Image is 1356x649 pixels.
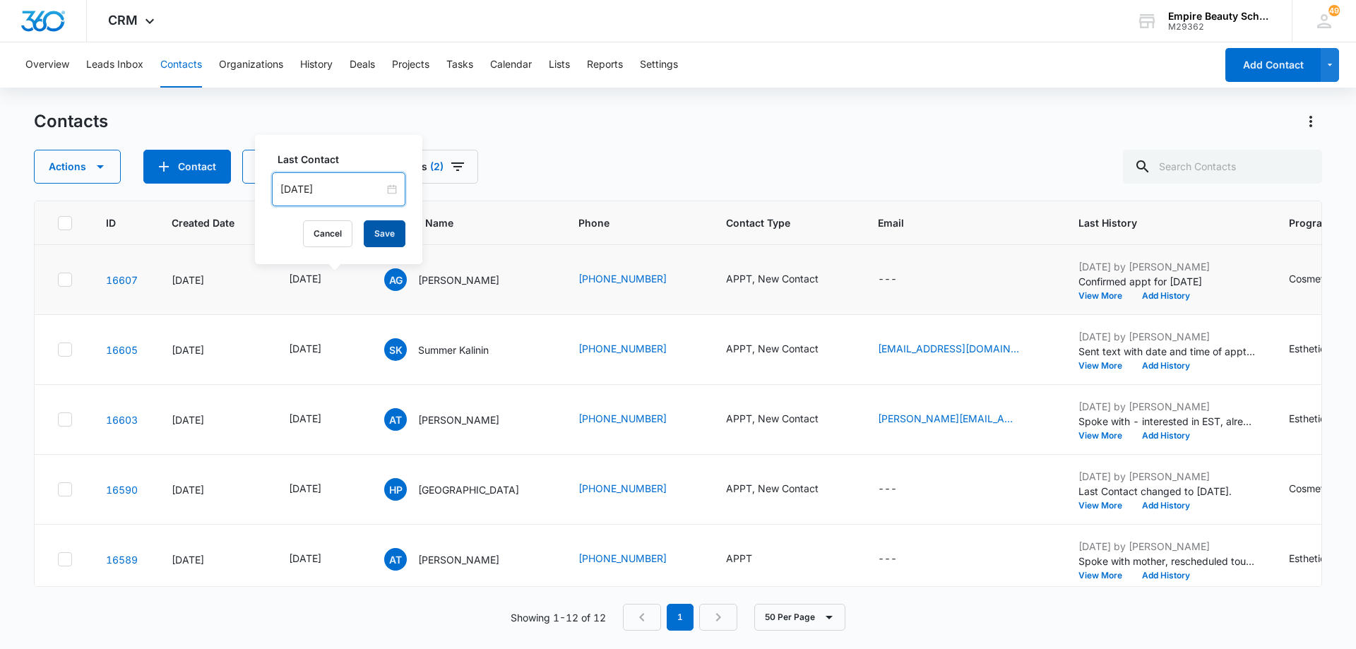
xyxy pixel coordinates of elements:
div: Last Contact - 1754870400 - Select to Edit Field [289,341,347,358]
p: Spoke with - interested in EST, already toured [PERSON_NAME] and realized they don't offer Est pr... [1078,414,1255,429]
button: Settings [640,42,678,88]
span: Last History [1078,215,1235,230]
div: APPT, New Contact [726,411,819,426]
div: [DATE] [289,271,321,286]
div: Phone - 6037310980 - Select to Edit Field [578,551,692,568]
button: Tasks [446,42,473,88]
div: Email - summerkalinin1@gmail.com - Select to Edit Field [878,341,1045,358]
button: Contacts [160,42,202,88]
p: Summer Kalinin [418,343,489,357]
a: [PHONE_NUMBER] [578,411,667,426]
button: View More [1078,501,1132,510]
a: [PHONE_NUMBER] [578,481,667,496]
div: Phone - 6033329619 - Select to Edit Field [578,271,692,288]
a: Navigate to contact details page for Alexis Trefethen [106,414,138,426]
div: Last Contact - 1754956800 - Select to Edit Field [289,551,347,568]
button: Organizations [219,42,283,88]
span: (2) [430,162,444,172]
div: Contact Type - APPT, New Contact - Select to Edit Field [726,271,844,288]
button: View More [1078,362,1132,370]
button: Add History [1132,501,1200,510]
span: 49 [1328,5,1340,16]
a: Navigate to contact details page for Summer Kalinin [106,344,138,356]
div: Contact Name - Alexis Trefethen - Select to Edit Field [384,408,525,431]
button: Add Contact [143,150,231,184]
input: Aug 14, 2025 [280,181,384,197]
div: Esthetics [1289,551,1331,566]
div: Email - - Select to Edit Field [878,271,922,288]
p: [DATE] by [PERSON_NAME] [1078,539,1255,554]
a: [PHONE_NUMBER] [578,271,667,286]
div: Contact Type - APPT, New Contact - Select to Edit Field [726,481,844,498]
div: Cosmetology [1289,481,1350,496]
a: Navigate to contact details page for Hayleigh Palace [106,484,138,496]
nav: Pagination [623,604,737,631]
h1: Contacts [34,111,108,132]
div: Contact Type - APPT, New Contact - Select to Edit Field [726,341,844,358]
button: Projects [392,42,429,88]
div: APPT, New Contact [726,341,819,356]
div: Last Contact - 1754870400 - Select to Edit Field [289,411,347,428]
p: [PERSON_NAME] [418,412,499,427]
button: Reports [587,42,623,88]
span: AT [384,548,407,571]
button: Save [364,220,405,247]
a: [PHONE_NUMBER] [578,551,667,566]
div: [DATE] [289,481,321,496]
p: [DATE] by [PERSON_NAME] [1078,329,1255,344]
span: AT [384,408,407,431]
button: Import Contacts [242,150,371,184]
button: Add History [1132,431,1200,440]
button: View More [1078,292,1132,300]
div: Contact Type - APPT, New Contact - Select to Edit Field [726,411,844,428]
input: Search Contacts [1123,150,1322,184]
button: Add History [1132,571,1200,580]
span: SK [384,338,407,361]
p: Confirmed appt for [DATE] [1078,274,1255,289]
div: Last Contact - 1755043200 - Select to Edit Field [289,271,347,288]
button: Overview [25,42,69,88]
span: Contact Name [384,215,524,230]
div: [DATE] [289,411,321,426]
button: Add History [1132,362,1200,370]
div: Contact Type - APPT - Select to Edit Field [726,551,778,568]
span: AG [384,268,407,291]
div: Email - alexis.trefethen@gmail.com - Select to Edit Field [878,411,1045,428]
span: Email [878,215,1024,230]
button: Deals [350,42,375,88]
div: Contact Name - Anya Gronblom - Select to Edit Field [384,268,525,291]
a: [PHONE_NUMBER] [578,341,667,356]
div: Last Contact - 1754611200 - Select to Edit Field [289,481,347,498]
div: Email - - Select to Edit Field [878,551,922,568]
span: Phone [578,215,672,230]
div: Email - - Select to Edit Field [878,481,922,498]
div: [DATE] [172,412,255,427]
div: [DATE] [172,552,255,567]
a: [PERSON_NAME][EMAIL_ADDRESS][PERSON_NAME][DOMAIN_NAME] [878,411,1019,426]
span: CRM [108,13,138,28]
button: Add Contact [1225,48,1321,82]
span: Created Date [172,215,234,230]
p: Showing 1-12 of 12 [511,610,606,625]
div: [DATE] [289,551,321,566]
div: Contact Name - Summer Kalinin - Select to Edit Field [384,338,514,361]
p: [GEOGRAPHIC_DATA] [418,482,519,497]
div: Contact Name - Hayleigh Palace - Select to Edit Field [384,478,545,501]
div: APPT, New Contact [726,271,819,286]
button: History [300,42,333,88]
div: --- [878,481,897,498]
div: account name [1168,11,1271,22]
button: Lists [549,42,570,88]
p: [DATE] by [PERSON_NAME] [1078,399,1255,414]
div: --- [878,271,897,288]
p: [PERSON_NAME] [418,552,499,567]
button: Actions [1299,110,1322,133]
em: 1 [667,604,694,631]
button: Calendar [490,42,532,88]
div: Phone - 6038125425 - Select to Edit Field [578,481,692,498]
p: [PERSON_NAME] [418,273,499,287]
div: Contact Name - Anissa Thorne - Select to Edit Field [384,548,525,571]
span: HP [384,478,407,501]
a: Navigate to contact details page for Anissa Thorne [106,554,138,566]
a: Navigate to contact details page for Anya Gronblom [106,274,138,286]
